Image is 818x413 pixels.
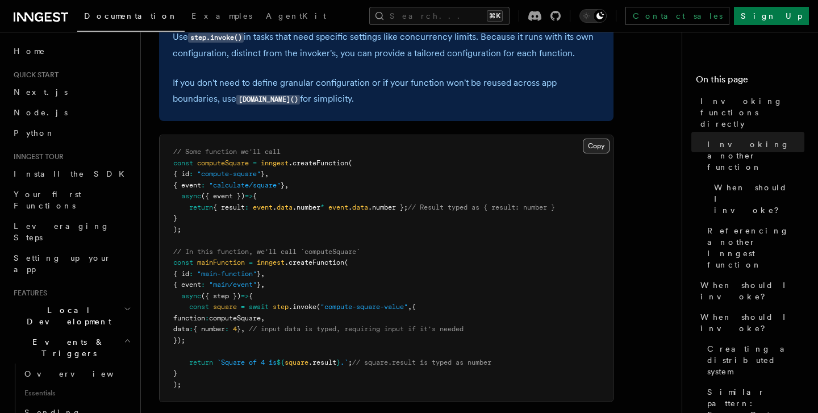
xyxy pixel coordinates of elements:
a: When should I invoke? [696,275,804,307]
span: } [237,325,241,333]
span: "calculate/square" [209,181,281,189]
h4: On this page [696,73,804,91]
span: = [253,159,257,167]
span: // Result typed as { result: number } [408,203,555,211]
span: function [173,314,205,322]
span: => [245,192,253,200]
span: mainFunction [197,258,245,266]
span: ( [344,258,348,266]
span: computeSquare [209,314,261,322]
span: ( [348,159,352,167]
span: computeSquare [197,159,249,167]
span: data [277,203,293,211]
kbd: ⌘K [487,10,503,22]
span: Your first Functions [14,190,81,210]
span: ( [316,303,320,311]
a: Invoking another function [703,134,804,177]
span: { number [193,325,225,333]
span: , [261,281,265,289]
a: Examples [185,3,259,31]
span: = [241,303,245,311]
span: Next.js [14,87,68,97]
a: Contact sales [625,7,729,25]
span: ({ event }) [201,192,245,200]
span: . [348,203,352,211]
span: } [336,358,340,366]
span: event [328,203,348,211]
span: } [261,170,265,178]
span: : [189,270,193,278]
span: AgentKit [266,11,326,20]
span: Home [14,45,45,57]
span: Features [9,289,47,298]
a: Your first Functions [9,184,133,216]
span: return [189,358,213,366]
a: Documentation [77,3,185,32]
span: Documentation [84,11,178,20]
span: Essentials [20,384,133,402]
a: When should I invoke? [710,177,804,220]
a: AgentKit [259,3,333,31]
span: .number [293,203,320,211]
a: Creating a distributed system [703,339,804,382]
a: Overview [20,364,133,384]
span: data [352,203,368,211]
span: async [181,192,201,200]
span: .createFunction [289,159,348,167]
button: Events & Triggers [9,332,133,364]
span: : [245,203,249,211]
span: Node.js [14,108,68,117]
span: : [189,170,193,178]
span: const [189,303,209,311]
button: Search...⌘K [369,7,510,25]
span: await [249,303,269,311]
span: 4 [233,325,237,333]
span: "main-function" [197,270,257,278]
span: inngest [261,159,289,167]
span: } [173,369,177,377]
span: = [249,258,253,266]
span: : [201,181,205,189]
span: { event [173,181,201,189]
span: ); [173,381,181,389]
span: When should I invoke? [700,279,804,302]
a: Python [9,123,133,143]
span: Referencing another Inngest function [707,225,804,270]
span: : [225,325,229,333]
button: Toggle dark mode [579,9,607,23]
span: "compute-square" [197,170,261,178]
span: step [273,303,289,311]
span: ${ [277,358,285,366]
span: Install the SDK [14,169,131,178]
span: ({ step }) [201,292,241,300]
span: Creating a distributed system [707,343,804,377]
p: If you don't need to define granular configuration or if your function won't be reused across app... [173,75,600,107]
span: , [261,270,265,278]
span: , [408,303,412,311]
span: , [265,170,269,178]
span: // input data is typed, requiring input if it's needed [249,325,464,333]
span: } [173,214,177,222]
span: When should I invoke? [714,182,804,216]
span: { id [173,170,189,178]
span: : [189,325,193,333]
span: Examples [191,11,252,20]
a: Sign Up [734,7,809,25]
a: Node.js [9,102,133,123]
span: "main/event" [209,281,257,289]
span: Inngest tour [9,152,64,161]
span: Overview [24,369,141,378]
span: const [173,159,193,167]
span: .createFunction [285,258,344,266]
span: Setting up your app [14,253,111,274]
a: When should I invoke? [696,307,804,339]
a: Next.js [9,82,133,102]
span: `Square of 4 is [217,358,277,366]
a: Invoking functions directly [696,91,804,134]
span: } [281,181,285,189]
span: Quick start [9,70,59,80]
span: } [257,270,261,278]
a: Home [9,41,133,61]
span: Leveraging Steps [14,222,110,242]
span: .invoke [289,303,316,311]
